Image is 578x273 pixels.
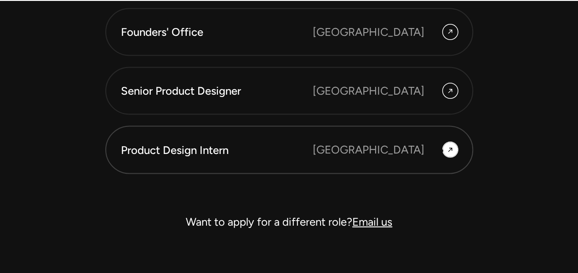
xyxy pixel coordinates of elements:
div: [GEOGRAPHIC_DATA] [313,82,424,99]
a: Email us [352,215,392,228]
div: Senior Product Designer [121,83,313,98]
a: Product Design Intern [GEOGRAPHIC_DATA] [105,125,473,173]
div: [GEOGRAPHIC_DATA] [313,141,424,158]
a: Senior Product Designer [GEOGRAPHIC_DATA] [105,67,473,114]
div: Product Design Intern [121,142,313,158]
div: Want to apply for a different role? [105,210,473,233]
